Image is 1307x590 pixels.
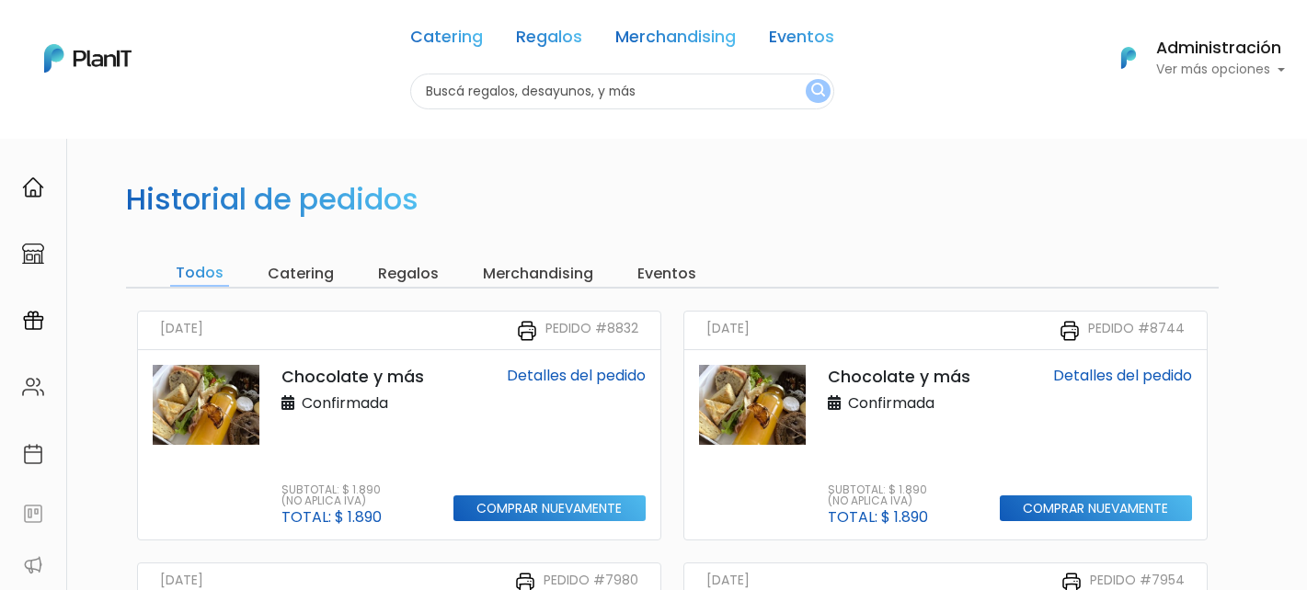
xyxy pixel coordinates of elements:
[1156,63,1285,76] p: Ver más opciones
[828,495,928,506] p: (No aplica IVA)
[22,176,44,199] img: home-e721727adea9d79c4d83392d1f703f7f8bce08238fde08b1acbfd93340b81755.svg
[410,74,834,109] input: Buscá regalos, desayunos, y más
[1053,365,1192,386] a: Detalles del pedido
[281,392,388,414] p: Confirmada
[828,510,928,525] p: Total: $ 1.890
[828,365,978,389] p: Chocolate y más
[1059,320,1081,342] img: printer-31133f7acbd7ec30ea1ab4a3b6864c9b5ed483bd8d1a339becc4798053a55bbc.svg
[281,495,382,506] p: (No aplica IVA)
[1108,38,1149,78] img: PlanIt Logo
[811,83,825,100] img: search_button-432b6d5273f82d61273b3651a40e1bd1b912527efae98b1b7a1b2c0702e16a8d.svg
[1088,319,1185,342] small: Pedido #8744
[1156,40,1285,57] h6: Administración
[615,29,736,51] a: Merchandising
[516,320,538,342] img: printer-31133f7acbd7ec30ea1ab4a3b6864c9b5ed483bd8d1a339becc4798053a55bbc.svg
[262,261,339,287] input: Catering
[281,365,431,389] p: Chocolate y más
[706,319,750,342] small: [DATE]
[632,261,702,287] input: Eventos
[126,182,418,217] h2: Historial de pedidos
[453,495,646,522] input: Comprar nuevamente
[22,503,44,525] img: feedback-78b5a0c8f98aac82b08bfc38622c3050aee476f2c9584af64705fc4e61158814.svg
[22,243,44,265] img: marketplace-4ceaa7011d94191e9ded77b95e3339b90024bf715f7c57f8cf31f2d8c509eaba.svg
[153,365,259,445] img: thumb_WhatsApp_Image_2023-02-07_at_11.36.29_PM__1_.jpeg
[828,392,934,414] p: Confirmada
[44,44,132,73] img: PlanIt Logo
[373,261,444,287] input: Regalos
[281,484,382,495] p: Subtotal: $ 1.890
[281,510,382,525] p: Total: $ 1.890
[545,319,638,342] small: Pedido #8832
[828,484,928,495] p: Subtotal: $ 1.890
[477,261,599,287] input: Merchandising
[1000,495,1192,522] input: Comprar nuevamente
[507,365,646,386] a: Detalles del pedido
[22,310,44,332] img: campaigns-02234683943229c281be62815700db0a1741e53638e28bf9629b52c665b00959.svg
[22,376,44,398] img: people-662611757002400ad9ed0e3c099ab2801c6687ba6c219adb57efc949bc21e19d.svg
[769,29,834,51] a: Eventos
[170,261,229,287] input: Todos
[22,443,44,465] img: calendar-87d922413cdce8b2cf7b7f5f62616a5cf9e4887200fb71536465627b3292af00.svg
[1097,34,1285,82] button: PlanIt Logo Administración Ver más opciones
[160,319,203,342] small: [DATE]
[22,554,44,576] img: partners-52edf745621dab592f3b2c58e3bca9d71375a7ef29c3b500c9f145b62cc070d4.svg
[516,29,582,51] a: Regalos
[410,29,483,51] a: Catering
[699,365,806,445] img: thumb_WhatsApp_Image_2023-02-07_at_11.36.29_PM__1_.jpeg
